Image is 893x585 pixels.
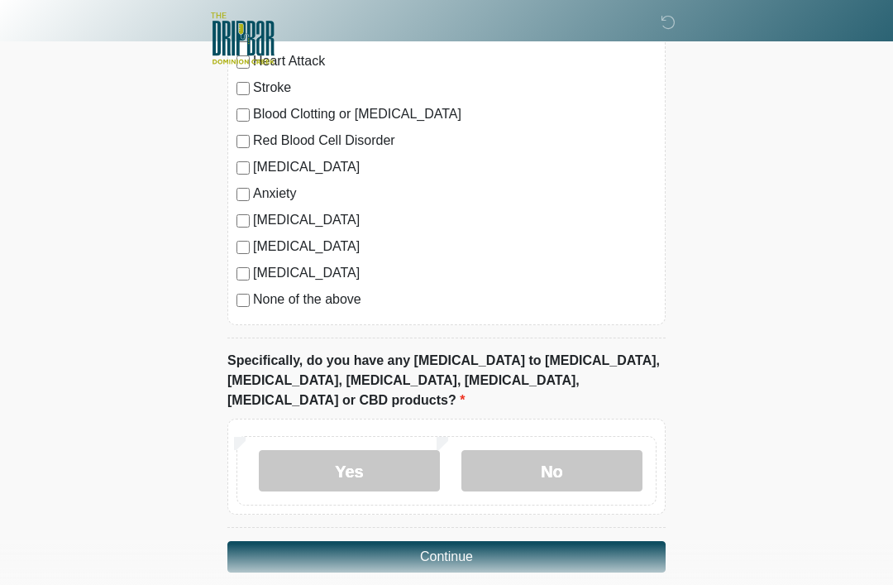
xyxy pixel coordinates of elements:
label: Specifically, do you have any [MEDICAL_DATA] to [MEDICAL_DATA], [MEDICAL_DATA], [MEDICAL_DATA], [... [227,351,666,410]
label: [MEDICAL_DATA] [253,157,657,177]
input: [MEDICAL_DATA] [236,214,250,228]
img: The DRIPBaR - San Antonio Dominion Creek Logo [211,12,275,67]
label: Stroke [253,78,657,98]
input: None of the above [236,294,250,307]
label: Yes [259,450,440,491]
input: Red Blood Cell Disorder [236,135,250,148]
label: Red Blood Cell Disorder [253,131,657,151]
label: Anxiety [253,184,657,204]
input: [MEDICAL_DATA] [236,161,250,175]
button: Continue [227,541,666,573]
input: Stroke [236,82,250,95]
input: Anxiety [236,188,250,201]
input: [MEDICAL_DATA] [236,267,250,281]
label: [MEDICAL_DATA] [253,210,657,230]
label: [MEDICAL_DATA] [253,263,657,283]
input: Blood Clotting or [MEDICAL_DATA] [236,108,250,122]
input: [MEDICAL_DATA] [236,241,250,254]
label: None of the above [253,290,657,309]
label: Blood Clotting or [MEDICAL_DATA] [253,104,657,124]
label: [MEDICAL_DATA] [253,237,657,257]
label: No [461,450,642,491]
